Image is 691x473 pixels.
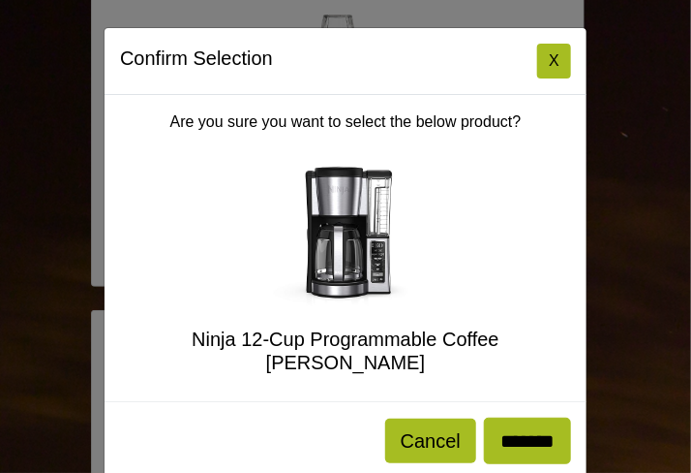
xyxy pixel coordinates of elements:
button: Close [537,44,571,79]
h5: Ninja 12-Cup Programmable Coffee [PERSON_NAME] [120,328,571,374]
img: Ninja 12-Cup Programmable Coffee Brewer [268,157,423,312]
div: Are you sure you want to select the below product? [105,95,586,401]
h5: Confirm Selection [120,44,273,73]
button: Cancel [385,419,476,463]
